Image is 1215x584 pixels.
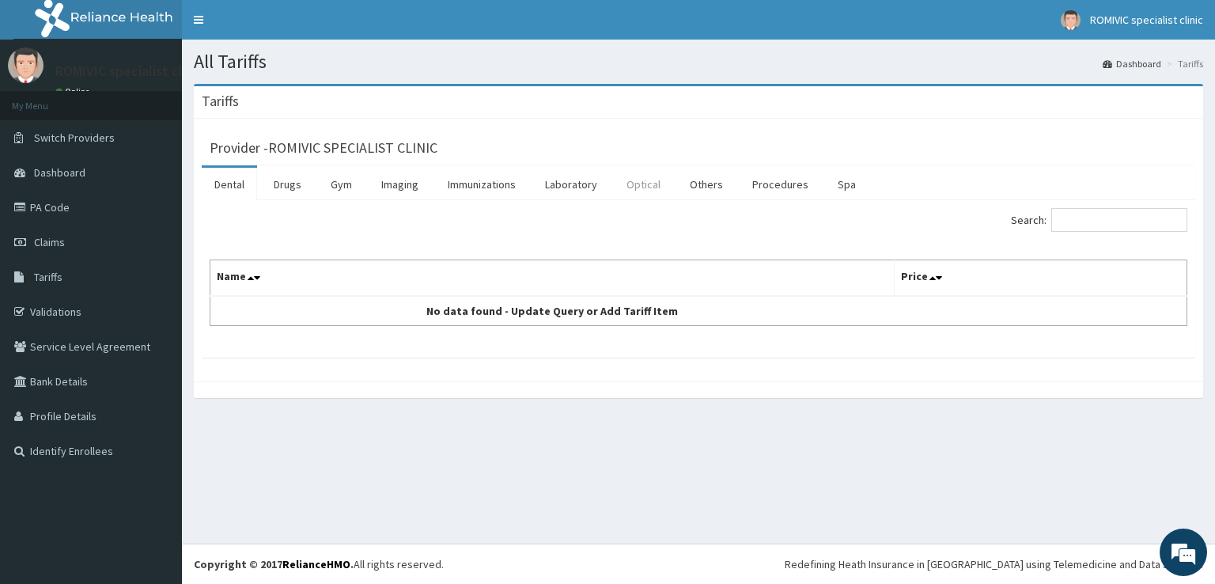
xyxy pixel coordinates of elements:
strong: Copyright © 2017 . [194,557,354,571]
a: Others [677,168,736,201]
div: Redefining Heath Insurance in [GEOGRAPHIC_DATA] using Telemedicine and Data Science! [785,556,1203,572]
input: Search: [1051,208,1187,232]
span: ROMIVIC specialist clinic [1090,13,1203,27]
span: Claims [34,235,65,249]
h1: All Tariffs [194,51,1203,72]
a: Drugs [261,168,314,201]
th: Price [894,260,1187,297]
h3: Tariffs [202,94,239,108]
textarea: Type your message and hit 'Enter' [8,404,301,459]
span: Switch Providers [34,131,115,145]
th: Name [210,260,895,297]
a: Dental [202,168,257,201]
div: Minimize live chat window [259,8,297,46]
a: Optical [614,168,673,201]
span: Dashboard [34,165,85,180]
h3: Provider - ROMIVIC SPECIALIST CLINIC [210,141,437,155]
div: Chat with us now [82,89,266,109]
a: RelianceHMO [282,557,350,571]
img: User Image [1061,10,1081,30]
span: We're online! [92,185,218,345]
a: Dashboard [1103,57,1161,70]
a: Laboratory [532,168,610,201]
a: Imaging [369,168,431,201]
a: Procedures [740,168,821,201]
td: No data found - Update Query or Add Tariff Item [210,296,895,326]
img: User Image [8,47,44,83]
footer: All rights reserved. [182,544,1215,584]
li: Tariffs [1163,57,1203,70]
a: Immunizations [435,168,528,201]
span: Tariffs [34,270,62,284]
label: Search: [1011,208,1187,232]
img: d_794563401_company_1708531726252_794563401 [29,79,64,119]
a: Online [55,86,93,97]
p: ROMIVIC specialist clinic [55,64,204,78]
a: Spa [825,168,869,201]
a: Gym [318,168,365,201]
